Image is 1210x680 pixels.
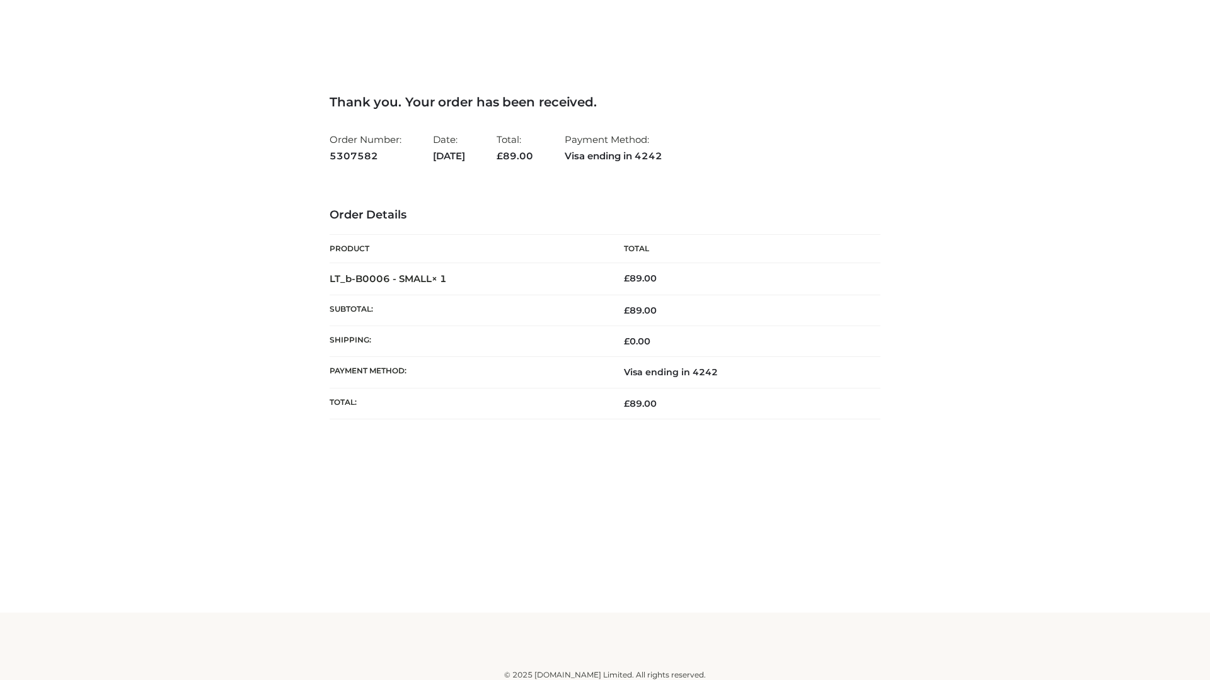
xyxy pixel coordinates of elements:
th: Subtotal: [330,295,605,326]
span: £ [624,305,630,316]
th: Total [605,235,880,263]
strong: LT_b-B0006 - SMALL [330,273,447,285]
h3: Thank you. Your order has been received. [330,94,880,110]
span: £ [624,398,630,409]
span: 89.00 [624,305,657,316]
td: Visa ending in 4242 [605,357,880,388]
strong: Visa ending in 4242 [565,148,662,164]
li: Total: [497,128,533,167]
span: £ [624,273,630,284]
th: Product [330,235,605,263]
strong: [DATE] [433,148,465,164]
th: Payment method: [330,357,605,388]
strong: × 1 [432,273,447,285]
strong: 5307582 [330,148,401,164]
bdi: 89.00 [624,273,657,284]
span: £ [624,336,630,347]
th: Shipping: [330,326,605,357]
li: Date: [433,128,465,167]
h3: Order Details [330,208,880,222]
li: Order Number: [330,128,401,167]
span: £ [497,150,503,162]
th: Total: [330,388,605,419]
span: 89.00 [497,150,533,162]
bdi: 0.00 [624,336,650,347]
span: 89.00 [624,398,657,409]
li: Payment Method: [565,128,662,167]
